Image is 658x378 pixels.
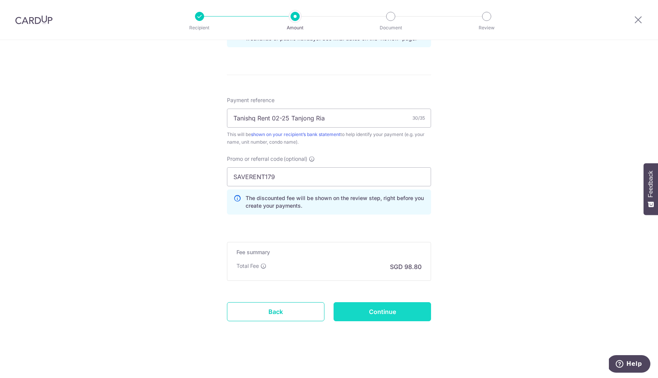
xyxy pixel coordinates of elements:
[267,24,323,32] p: Amount
[334,302,431,321] input: Continue
[15,15,53,24] img: CardUp
[363,24,419,32] p: Document
[236,248,422,256] h5: Fee summary
[390,262,422,271] p: SGD 98.80
[171,24,228,32] p: Recipient
[227,131,431,146] div: This will be to help identify your payment (e.g. your name, unit number, condo name).
[458,24,515,32] p: Review
[251,131,340,137] a: shown on your recipient’s bank statement
[227,302,324,321] a: Back
[647,171,654,197] span: Feedback
[246,194,425,210] p: The discounted fee will be shown on the review step, right before you create your payments.
[227,96,275,104] span: Payment reference
[412,114,425,122] div: 30/35
[644,163,658,215] button: Feedback - Show survey
[609,355,650,374] iframe: Opens a widget where you can find more information
[236,262,259,270] p: Total Fee
[227,155,283,163] span: Promo or referral code
[284,155,307,163] span: (optional)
